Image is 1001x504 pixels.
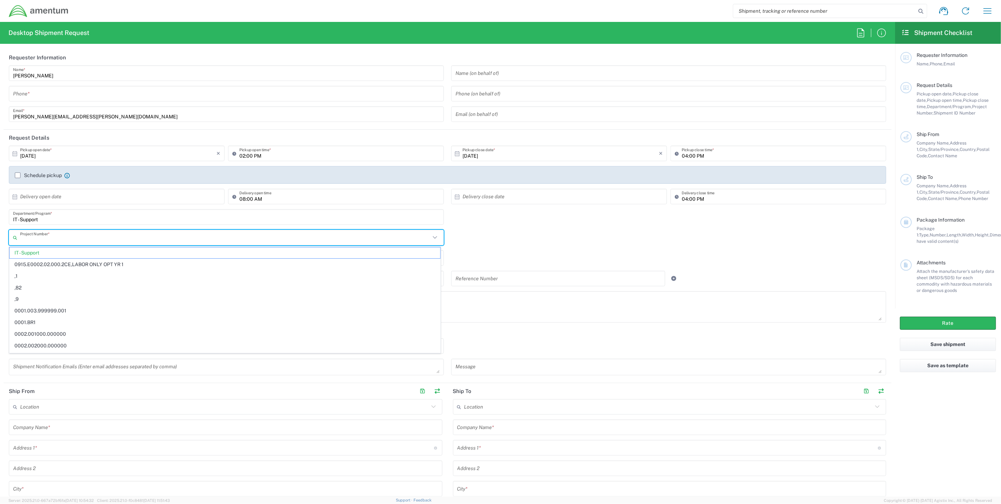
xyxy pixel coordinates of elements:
span: 0001.003.999999.001 [10,305,440,316]
span: Width, [962,232,975,238]
span: Contact Name, [928,196,958,201]
img: dyncorp [8,5,69,18]
h2: Shipment Checklist [901,29,973,37]
span: Request Details [917,82,952,88]
span: Phone Number [958,196,988,201]
span: Package 1: [917,226,935,238]
button: Save shipment [900,338,996,351]
span: 0002.002000.000000 [10,340,440,351]
button: Save as template [900,359,996,372]
h2: Request Details [9,134,49,141]
span: Number, [930,232,947,238]
span: 0915.E0002.02.000.2CE,LABOR ONLY OPT YR 1 [10,259,440,270]
i: × [659,148,663,159]
i: × [216,148,220,159]
span: Email [943,61,955,66]
h2: Ship To [453,388,472,395]
span: Name, [917,61,930,66]
span: 0001.BR1 [10,317,440,328]
span: Type, [919,232,930,238]
span: City, [919,147,928,152]
label: Schedule pickup [15,172,62,178]
span: ,9 [10,294,440,305]
span: Contact Name [928,153,957,158]
span: Ship From [917,131,939,137]
a: Feedback [413,498,431,502]
h2: Ship From [9,388,35,395]
input: Shipment, tracking or reference number [733,4,916,18]
span: Pickup open date, [917,91,953,96]
span: Requester Information [917,52,967,58]
span: Company Name, [917,183,950,188]
h2: Desktop Shipment Request [8,29,89,37]
span: Attachments [917,260,946,265]
span: Department/Program, [927,104,972,109]
span: Attach the manufacturer’s safety data sheet (MSDS/SDS) for each commodity with hazardous material... [917,269,994,293]
a: Support [396,498,413,502]
span: Package Information [917,217,965,223]
span: ,1 [10,271,440,282]
span: [DATE] 11:51:43 [143,498,170,503]
span: Company Name, [917,140,950,146]
span: Country, [960,147,977,152]
span: Country, [960,189,977,195]
span: Height, [975,232,990,238]
a: Add Reference [669,274,679,283]
span: 0008.00.INVT00.00.00 [10,352,440,363]
span: Shipment ID Number [934,110,976,116]
h2: Requester Information [9,54,66,61]
span: City, [919,189,928,195]
span: Phone, [930,61,943,66]
span: [DATE] 10:54:32 [65,498,94,503]
span: State/Province, [928,147,960,152]
span: ,82 [10,282,440,293]
span: Server: 2025.21.0-667a72bf6fa [8,498,94,503]
span: Client: 2025.21.0-f0c8481 [97,498,170,503]
span: 0002.001000.000000 [10,329,440,340]
span: Ship To [917,174,933,180]
span: IT - Support [10,247,440,258]
span: Copyright © [DATE]-[DATE] Agistix Inc., All Rights Reserved [884,497,993,504]
button: Rate [900,317,996,330]
span: Length, [947,232,962,238]
span: Pickup open time, [927,98,963,103]
span: State/Province, [928,189,960,195]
